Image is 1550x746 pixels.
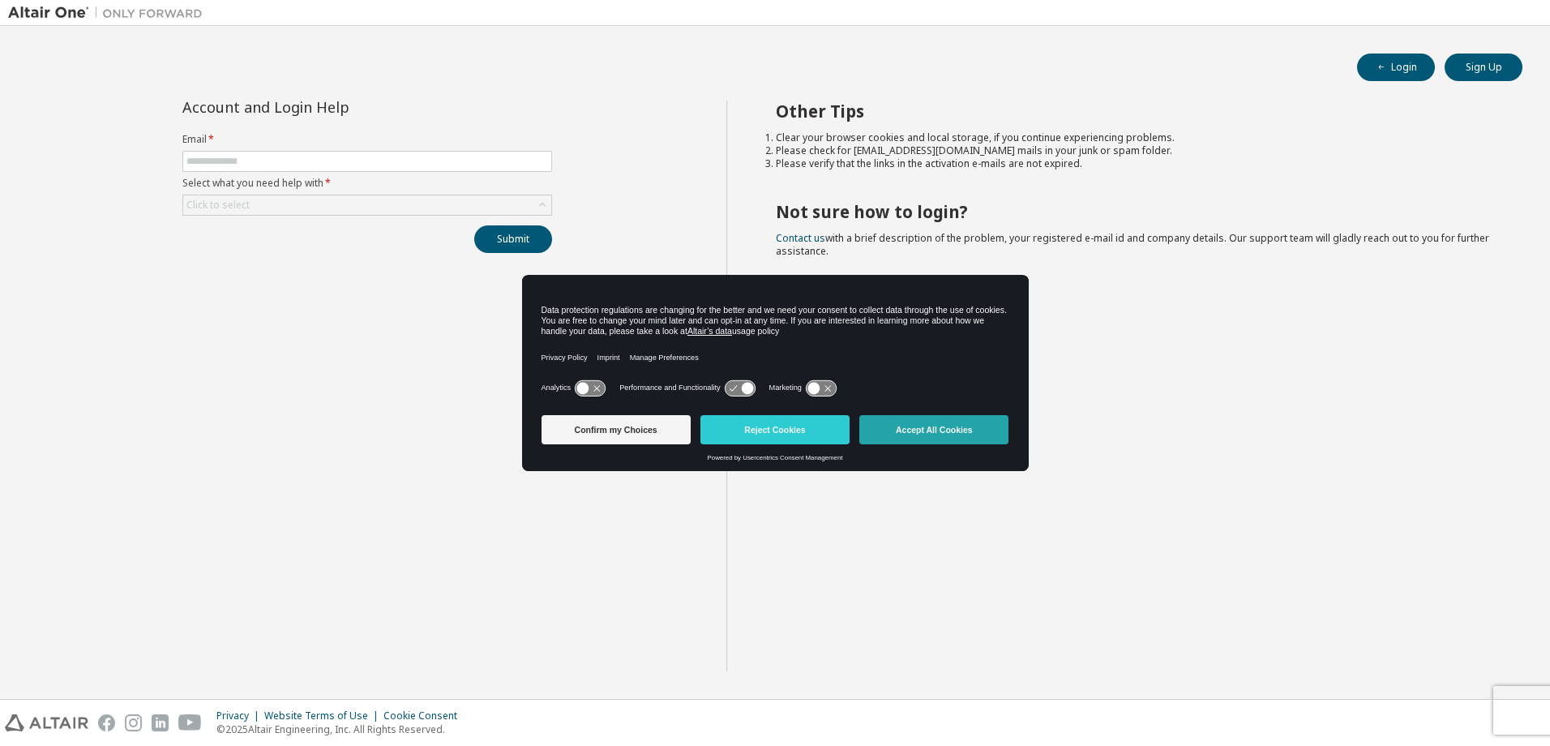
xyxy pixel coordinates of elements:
[216,710,264,722] div: Privacy
[182,177,552,190] label: Select what you need help with
[1445,54,1522,81] button: Sign Up
[152,714,169,731] img: linkedin.svg
[1357,54,1435,81] button: Login
[776,157,1494,170] li: Please verify that the links in the activation e-mails are not expired.
[182,101,478,114] div: Account and Login Help
[125,714,142,731] img: instagram.svg
[264,710,383,722] div: Website Terms of Use
[776,101,1494,122] h2: Other Tips
[182,133,552,146] label: Email
[474,225,552,253] button: Submit
[5,714,88,731] img: altair_logo.svg
[383,710,467,722] div: Cookie Consent
[98,714,115,731] img: facebook.svg
[186,199,250,212] div: Click to select
[776,201,1494,222] h2: Not sure how to login?
[776,231,825,245] a: Contact us
[216,722,467,736] p: © 2025 Altair Engineering, Inc. All Rights Reserved.
[183,195,551,215] div: Click to select
[8,5,211,21] img: Altair One
[776,144,1494,157] li: Please check for [EMAIL_ADDRESS][DOMAIN_NAME] mails in your junk or spam folder.
[776,231,1489,258] span: with a brief description of the problem, your registered e-mail id and company details. Our suppo...
[178,714,202,731] img: youtube.svg
[776,131,1494,144] li: Clear your browser cookies and local storage, if you continue experiencing problems.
